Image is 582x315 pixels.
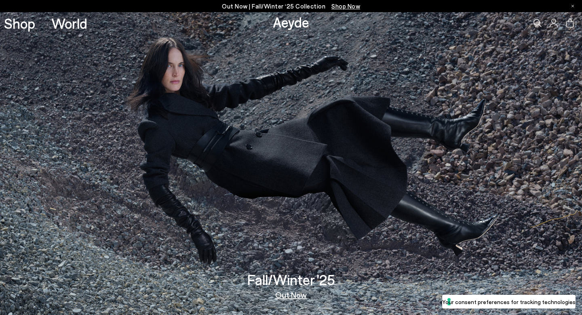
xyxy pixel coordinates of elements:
[247,272,335,287] h3: Fall/Winter '25
[51,16,87,30] a: World
[222,1,360,11] p: Out Now | Fall/Winter ‘25 Collection
[574,21,578,26] span: 0
[273,13,309,30] a: Aeyde
[442,298,576,306] label: Your consent preferences for tracking technologies
[566,19,574,28] a: 0
[442,295,576,309] button: Your consent preferences for tracking technologies
[4,16,35,30] a: Shop
[275,291,307,299] a: Out Now
[331,2,360,10] span: Navigate to /collections/new-in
